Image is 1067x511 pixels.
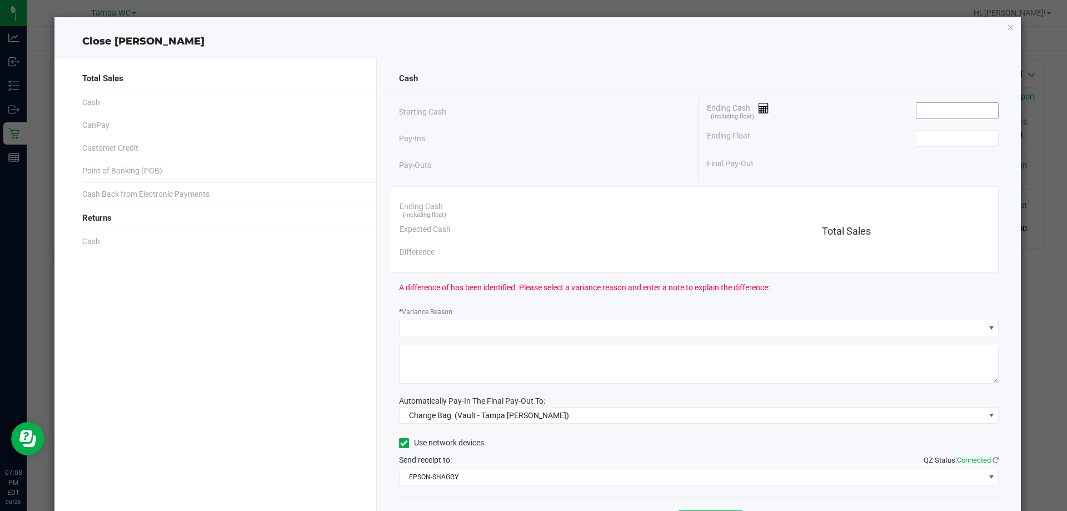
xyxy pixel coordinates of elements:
[707,158,754,170] span: Final Pay-Out
[409,411,451,420] span: Change Bag
[403,211,446,220] span: (including float)
[399,282,770,294] span: A difference of has been identified. Please select a variance reason and enter a note to explain ...
[11,422,44,455] iframe: Resource center
[82,206,354,230] div: Returns
[82,165,162,177] span: Point of Banking (POB)
[399,72,418,85] span: Cash
[399,455,452,464] span: Send receipt to:
[957,456,991,464] span: Connected
[400,224,451,235] span: Expected Cash
[399,106,446,118] span: Starting Cash
[54,34,1021,49] div: Close [PERSON_NAME]
[711,112,754,122] span: (including float)
[707,130,750,147] span: Ending Float
[822,225,871,237] span: Total Sales
[399,160,431,171] span: Pay-Outs
[924,456,999,464] span: QZ Status:
[400,469,985,485] span: EPSON-SHAGGY
[82,120,109,131] span: CanPay
[82,72,123,85] span: Total Sales
[399,307,452,317] label: Variance Reason
[399,133,425,145] span: Pay-Ins
[82,97,100,108] span: Cash
[399,396,545,405] span: Automatically Pay-In The Final Pay-Out To:
[82,142,138,154] span: Customer Credit
[400,246,435,258] span: Difference
[707,102,769,119] span: Ending Cash
[399,437,484,449] label: Use network devices
[82,236,100,247] span: Cash
[82,188,210,200] span: Cash Back from Electronic Payments
[455,411,569,420] span: (Vault - Tampa [PERSON_NAME])
[400,201,443,212] span: Ending Cash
